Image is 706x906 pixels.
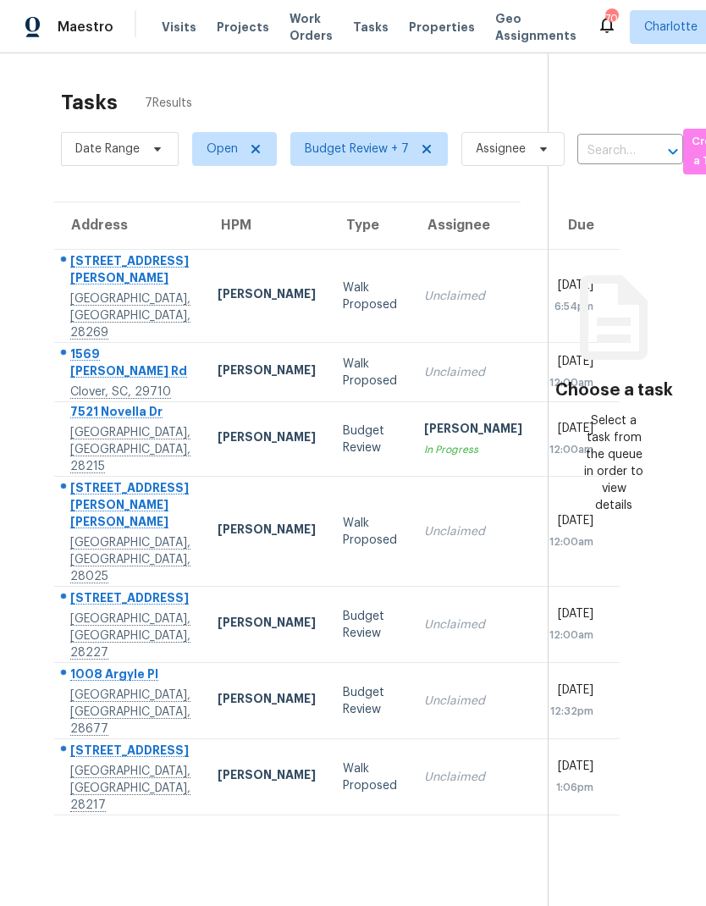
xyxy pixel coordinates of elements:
[476,141,526,157] span: Assignee
[218,766,316,787] div: [PERSON_NAME]
[536,202,620,250] th: Due
[343,423,397,456] div: Budget Review
[495,10,576,44] span: Geo Assignments
[217,19,269,36] span: Projects
[424,769,522,786] div: Unclaimed
[343,684,397,718] div: Budget Review
[424,523,522,540] div: Unclaimed
[577,138,636,164] input: Search by address
[424,288,522,305] div: Unclaimed
[75,141,140,157] span: Date Range
[409,19,475,36] span: Properties
[644,19,698,36] span: Charlotte
[218,690,316,711] div: [PERSON_NAME]
[218,614,316,635] div: [PERSON_NAME]
[162,19,196,36] span: Visits
[54,202,204,250] th: Address
[145,95,192,112] span: 7 Results
[411,202,536,250] th: Assignee
[424,364,522,381] div: Unclaimed
[305,141,409,157] span: Budget Review + 7
[218,521,316,542] div: [PERSON_NAME]
[218,362,316,383] div: [PERSON_NAME]
[661,140,685,163] button: Open
[204,202,329,250] th: HPM
[424,693,522,710] div: Unclaimed
[343,356,397,389] div: Walk Proposed
[207,141,238,157] span: Open
[329,202,411,250] th: Type
[555,382,673,399] h3: Choose a task
[290,10,333,44] span: Work Orders
[343,515,397,549] div: Walk Proposed
[58,19,113,36] span: Maestro
[582,412,647,514] div: Select a task from the queue in order to view details
[424,616,522,633] div: Unclaimed
[605,10,617,27] div: 70
[424,420,522,441] div: [PERSON_NAME]
[343,608,397,642] div: Budget Review
[424,441,522,458] div: In Progress
[343,760,397,794] div: Walk Proposed
[218,285,316,307] div: [PERSON_NAME]
[218,428,316,450] div: [PERSON_NAME]
[61,94,118,111] h2: Tasks
[353,21,389,33] span: Tasks
[343,279,397,313] div: Walk Proposed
